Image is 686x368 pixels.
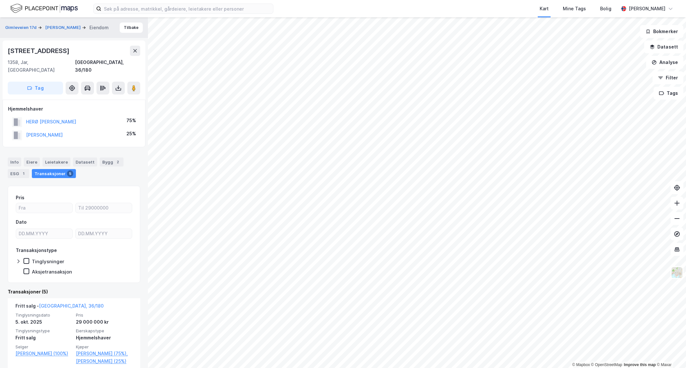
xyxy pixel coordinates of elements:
button: Filter [653,71,683,84]
div: Aksjetransaksjon [32,269,72,275]
div: Kart [540,5,549,13]
div: Transaksjonstype [16,247,57,254]
button: Analyse [646,56,683,69]
a: [PERSON_NAME] (25%) [76,357,133,365]
input: Fra [16,203,72,213]
div: Mine Tags [563,5,586,13]
input: Til 29000000 [76,203,132,213]
button: Tag [8,82,63,94]
div: Fritt salg - [15,302,104,312]
button: Bokmerker [640,25,683,38]
span: Kjøper [76,344,133,350]
div: Tinglysninger [32,258,64,265]
div: Dato [16,218,27,226]
button: Tilbake [120,22,143,33]
button: [PERSON_NAME] [45,24,82,31]
div: Datasett [73,157,97,166]
span: Selger [15,344,72,350]
span: Tinglysningstype [15,328,72,334]
span: Pris [76,312,133,318]
input: Søk på adresse, matrikkel, gårdeiere, leietakere eller personer [101,4,273,13]
div: Kontrollprogram for chat [654,337,686,368]
div: Hjemmelshaver [76,334,133,342]
img: Z [671,266,683,279]
div: [STREET_ADDRESS] [8,46,71,56]
div: 29 000 000 kr [76,318,133,326]
div: Eiendom [89,24,109,31]
iframe: Chat Widget [654,337,686,368]
div: Transaksjoner [32,169,76,178]
div: Hjemmelshaver [8,105,140,113]
div: 75% [126,117,136,124]
a: [PERSON_NAME] (75%), [76,350,133,357]
div: 1 [20,170,27,177]
div: 1358, Jar, [GEOGRAPHIC_DATA] [8,58,75,74]
div: 2 [114,159,121,165]
div: 5 [67,170,73,177]
img: logo.f888ab2527a4732fd821a326f86c7f29.svg [10,3,78,14]
div: Transaksjoner (5) [8,288,140,296]
a: Improve this map [624,363,656,367]
a: [PERSON_NAME] (100%) [15,350,72,357]
div: Fritt salg [15,334,72,342]
button: Datasett [644,40,683,53]
div: 25% [126,130,136,138]
a: [GEOGRAPHIC_DATA], 36/180 [39,303,104,309]
button: Gimleveien 17d [5,24,38,31]
div: [PERSON_NAME] [629,5,665,13]
div: [GEOGRAPHIC_DATA], 36/180 [75,58,140,74]
div: Pris [16,194,24,202]
div: Leietakere [42,157,70,166]
a: OpenStreetMap [591,363,622,367]
div: Info [8,157,21,166]
span: Tinglysningsdato [15,312,72,318]
div: ESG [8,169,29,178]
input: DD.MM.YYYY [76,229,132,238]
div: 5. okt. 2025 [15,318,72,326]
div: Bygg [100,157,123,166]
div: Eiere [24,157,40,166]
span: Eierskapstype [76,328,133,334]
button: Tags [654,87,683,100]
div: Bolig [600,5,611,13]
a: Mapbox [572,363,590,367]
input: DD.MM.YYYY [16,229,72,238]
